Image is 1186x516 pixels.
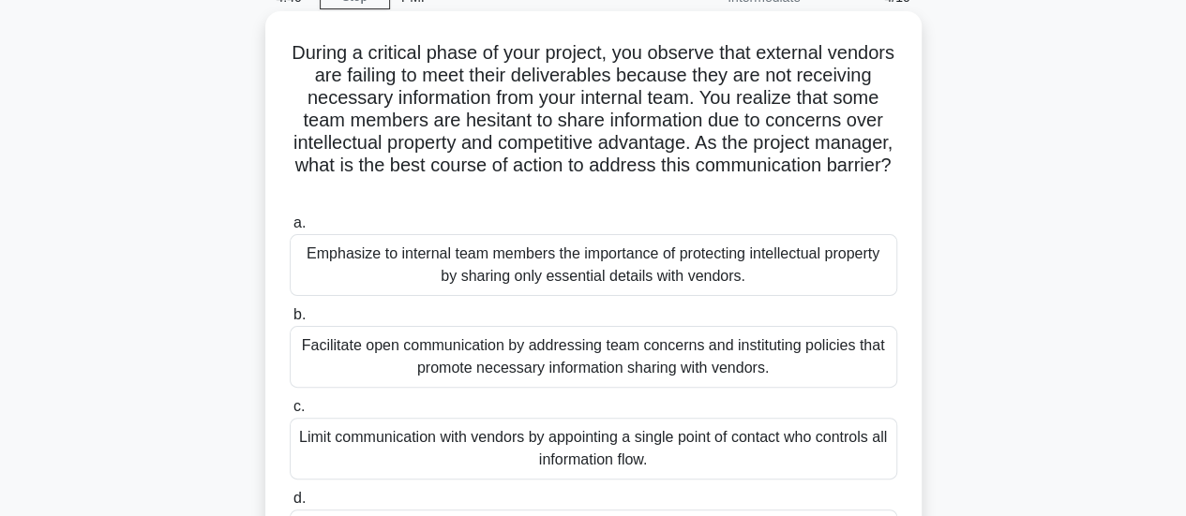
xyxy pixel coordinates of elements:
[293,306,306,322] span: b.
[290,326,897,388] div: Facilitate open communication by addressing team concerns and instituting policies that promote n...
[293,214,306,230] span: a.
[290,234,897,296] div: Emphasize to internal team members the importance of protecting intellectual property by sharing ...
[290,418,897,479] div: Limit communication with vendors by appointing a single point of contact who controls all informa...
[293,490,306,506] span: d.
[288,41,899,200] h5: During a critical phase of your project, you observe that external vendors are failing to meet th...
[293,398,305,414] span: c.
